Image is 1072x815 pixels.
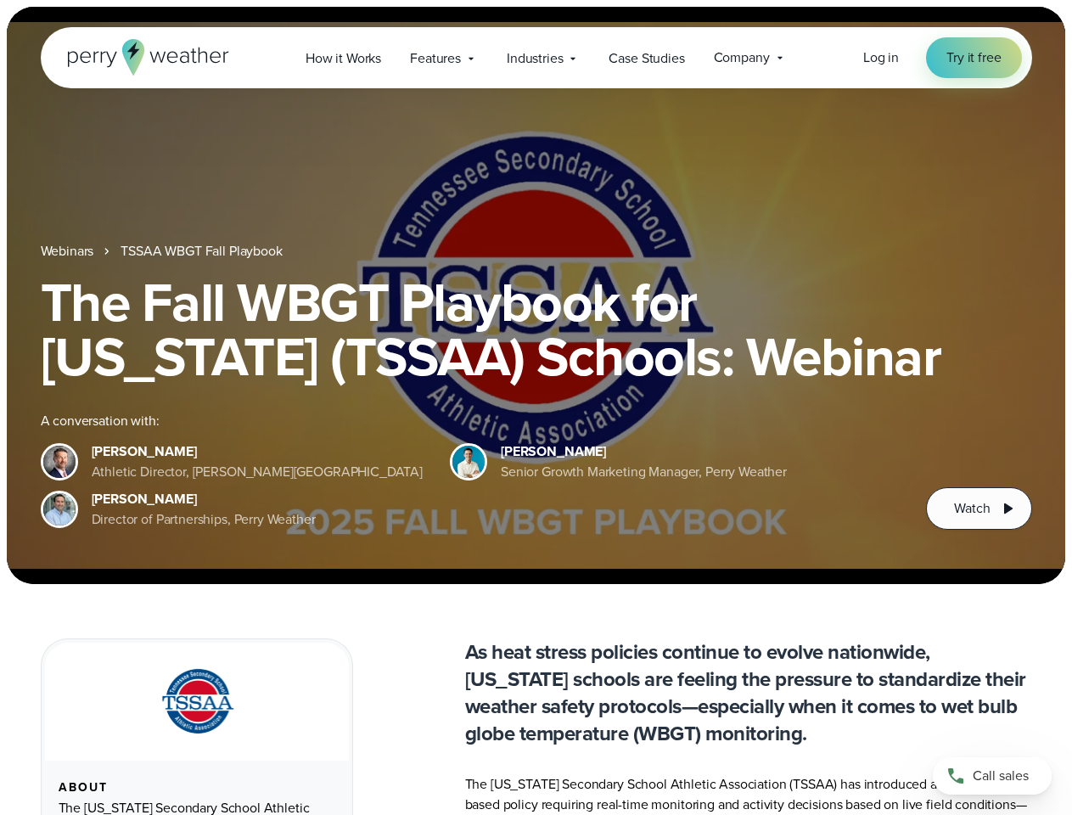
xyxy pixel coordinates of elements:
[863,48,899,67] span: Log in
[714,48,770,68] span: Company
[92,489,316,509] div: [PERSON_NAME]
[501,441,787,462] div: [PERSON_NAME]
[41,411,900,431] div: A conversation with:
[59,781,335,795] div: About
[926,37,1021,78] a: Try it free
[933,757,1052,795] a: Call sales
[41,241,1032,261] nav: Breadcrumb
[609,48,684,69] span: Case Studies
[863,48,899,68] a: Log in
[291,41,396,76] a: How it Works
[306,48,381,69] span: How it Works
[946,48,1001,68] span: Try it free
[121,241,282,261] a: TSSAA WBGT Fall Playbook
[140,663,254,740] img: TSSAA-Tennessee-Secondary-School-Athletic-Association.svg
[452,446,485,478] img: Spencer Patton, Perry Weather
[954,498,990,519] span: Watch
[410,48,461,69] span: Features
[43,446,76,478] img: Brian Wyatt
[43,493,76,526] img: Jeff Wood
[92,462,424,482] div: Athletic Director, [PERSON_NAME][GEOGRAPHIC_DATA]
[41,241,94,261] a: Webinars
[507,48,563,69] span: Industries
[973,766,1029,786] span: Call sales
[465,638,1032,747] p: As heat stress policies continue to evolve nationwide, [US_STATE] schools are feeling the pressur...
[92,509,316,530] div: Director of Partnerships, Perry Weather
[41,275,1032,384] h1: The Fall WBGT Playbook for [US_STATE] (TSSAA) Schools: Webinar
[92,441,424,462] div: [PERSON_NAME]
[501,462,787,482] div: Senior Growth Marketing Manager, Perry Weather
[594,41,699,76] a: Case Studies
[926,487,1031,530] button: Watch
